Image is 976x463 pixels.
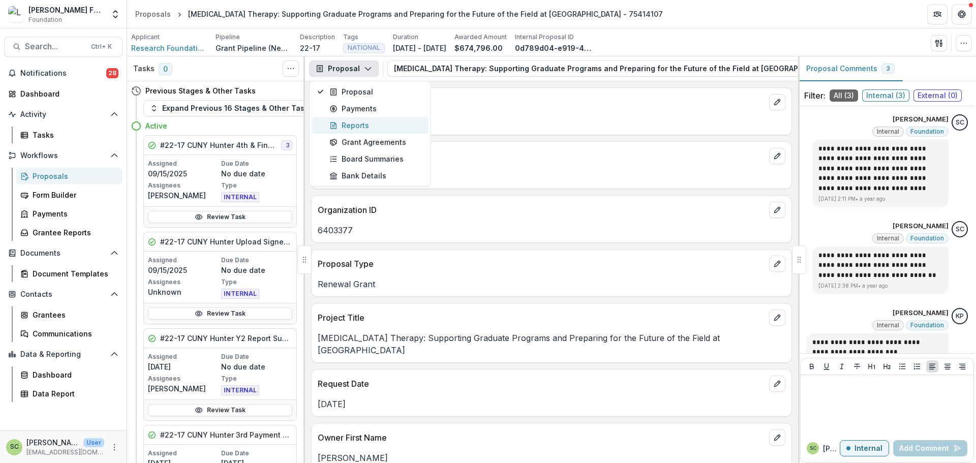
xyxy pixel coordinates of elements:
[318,378,765,390] p: Request Date
[28,5,104,15] div: [PERSON_NAME] Fund for the Blind
[148,277,219,287] p: Assignees
[840,440,889,456] button: Internal
[836,360,848,373] button: Italicize
[910,235,944,242] span: Foundation
[148,181,219,190] p: Assignees
[329,120,422,131] div: Reports
[160,140,277,150] h5: #22-17 CUNY Hunter 4th & Final Payment Approval & Y3 Report Summary
[300,43,320,53] p: 22-17
[348,44,380,51] span: NATIONAL
[309,60,379,77] button: Proposal
[28,15,62,24] span: Foundation
[20,290,106,299] span: Contacts
[806,360,818,373] button: Bold
[926,360,938,373] button: Align Left
[20,249,106,258] span: Documents
[318,312,765,324] p: Project Title
[952,4,972,24] button: Get Help
[188,9,663,19] div: [MEDICAL_DATA] Therapy: Supporting Graduate Programs and Preparing for the Future of the Field at...
[941,360,954,373] button: Align Center
[33,190,114,200] div: Form Builder
[33,208,114,219] div: Payments
[343,33,358,42] p: Tags
[855,444,882,453] p: Internal
[221,385,259,395] span: INTERNAL
[33,130,114,140] div: Tasks
[862,89,909,102] span: Internal ( 3 )
[148,287,219,297] p: Unknown
[769,256,785,272] button: edit
[10,444,19,450] div: Sandra Ching
[927,4,948,24] button: Partners
[221,361,292,372] p: No due date
[216,43,292,53] p: Grant Pipeline (New Grantees)
[810,446,816,451] div: Sandra Ching
[893,440,967,456] button: Add Comment
[866,360,878,373] button: Heading 1
[221,289,259,299] span: INTERNAL
[33,227,114,238] div: Grantee Reports
[318,398,785,410] p: [DATE]
[159,63,172,75] span: 0
[216,33,240,42] p: Pipeline
[393,33,418,42] p: Duration
[16,205,123,222] a: Payments
[148,168,219,179] p: 09/15/2025
[83,438,104,447] p: User
[148,374,219,383] p: Assignees
[221,192,259,202] span: INTERNAL
[911,360,923,373] button: Ordered List
[16,265,123,282] a: Document Templates
[143,100,319,116] button: Expand Previous 16 Stages & Other Tasks
[108,441,120,453] button: More
[281,140,292,150] span: 3
[4,65,123,81] button: Notifications28
[16,325,123,342] a: Communications
[4,106,123,122] button: Open Activity
[818,195,942,203] p: [DATE] 2:11 PM • a year ago
[318,431,765,444] p: Owner First Name
[910,322,944,329] span: Foundation
[131,43,207,53] a: Research Foundation of CUNY on behalf of Hunter College of CUNY
[515,33,574,42] p: Internal Proposal ID
[329,170,422,181] div: Bank Details
[318,332,785,356] p: [MEDICAL_DATA] Therapy: Supporting Graduate Programs and Preparing for the Future of the Field at...
[20,110,106,119] span: Activity
[851,360,863,373] button: Strike
[16,187,123,203] a: Form Builder
[393,43,446,53] p: [DATE] - [DATE]
[881,360,893,373] button: Heading 2
[4,37,123,57] button: Search...
[16,224,123,241] a: Grantee Reports
[318,150,765,162] p: Grant Number
[318,224,785,236] p: 6403377
[221,352,292,361] p: Due Date
[910,128,944,135] span: Foundation
[769,429,785,446] button: edit
[160,429,292,440] h5: #22-17 CUNY Hunter 3rd Payment Acknowledgement by [PERSON_NAME]
[148,383,219,394] p: [PERSON_NAME]
[329,137,422,147] div: Grant Agreements
[160,236,292,247] h5: #22-17 CUNY Hunter Upload Signed Grant Agreements
[893,308,949,318] p: [PERSON_NAME]
[877,128,899,135] span: Internal
[4,346,123,362] button: Open Data & Reporting
[454,43,503,53] p: $674,796.00
[221,256,292,265] p: Due Date
[893,114,949,125] p: [PERSON_NAME]
[33,268,114,279] div: Document Templates
[769,148,785,164] button: edit
[221,159,292,168] p: Due Date
[4,85,123,102] a: Dashboard
[20,151,106,160] span: Workflows
[4,245,123,261] button: Open Documents
[318,170,785,182] p: 22-17
[135,9,171,19] div: Proposals
[33,388,114,399] div: Data Report
[16,168,123,184] a: Proposals
[106,68,118,78] span: 28
[20,69,106,78] span: Notifications
[108,4,123,24] button: Open entity switcher
[131,7,667,21] nav: breadcrumb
